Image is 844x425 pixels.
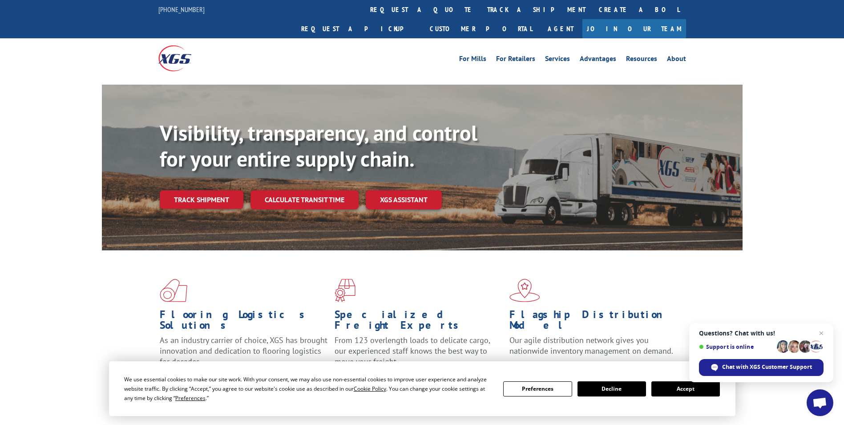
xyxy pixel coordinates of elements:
img: xgs-icon-total-supply-chain-intelligence-red [160,279,187,302]
a: [PHONE_NUMBER] [158,5,205,14]
a: Customer Portal [423,19,539,38]
img: xgs-icon-flagship-distribution-model-red [509,279,540,302]
span: Support is online [699,343,774,350]
a: Join Our Team [582,19,686,38]
span: Chat with XGS Customer Support [722,363,812,371]
button: Decline [577,381,646,396]
a: Track shipment [160,190,243,209]
span: Preferences [175,394,206,402]
a: For Retailers [496,55,535,65]
span: Cookie Policy [354,385,386,392]
button: Preferences [503,381,572,396]
a: Calculate transit time [250,190,359,209]
img: xgs-icon-focused-on-flooring-red [335,279,355,302]
a: About [667,55,686,65]
span: Questions? Chat with us! [699,330,824,337]
span: As an industry carrier of choice, XGS has brought innovation and dedication to flooring logistics... [160,335,327,367]
a: Advantages [580,55,616,65]
h1: Flooring Logistics Solutions [160,309,328,335]
a: Resources [626,55,657,65]
div: We use essential cookies to make our site work. With your consent, we may also use non-essential ... [124,375,493,403]
a: Services [545,55,570,65]
a: Request a pickup [295,19,423,38]
a: For Mills [459,55,486,65]
span: Our agile distribution network gives you nationwide inventory management on demand. [509,335,673,356]
h1: Flagship Distribution Model [509,309,678,335]
h1: Specialized Freight Experts [335,309,503,335]
div: Cookie Consent Prompt [109,361,735,416]
button: Accept [651,381,720,396]
a: Agent [539,19,582,38]
a: XGS ASSISTANT [366,190,442,209]
b: Visibility, transparency, and control for your entire supply chain. [160,119,477,172]
p: From 123 overlength loads to delicate cargo, our experienced staff knows the best way to move you... [335,335,503,375]
a: Open chat [807,389,833,416]
span: Chat with XGS Customer Support [699,359,824,376]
